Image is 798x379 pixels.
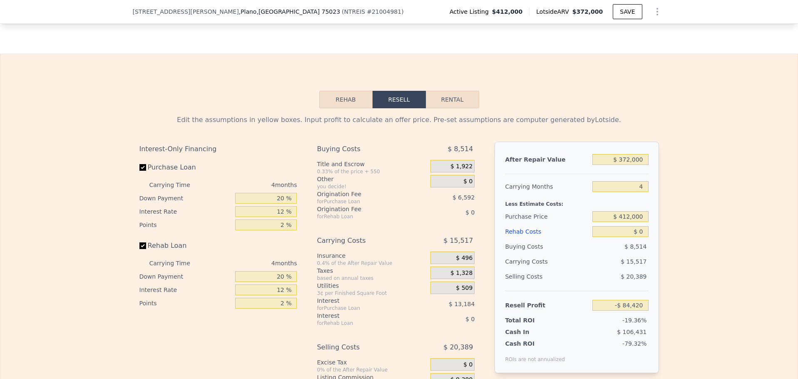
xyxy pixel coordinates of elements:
span: , Plano [239,7,340,16]
div: Interest-Only Financing [139,142,297,157]
div: Cash In [505,328,557,336]
div: Title and Escrow [317,160,427,168]
span: $ 8,514 [624,243,646,250]
span: $ 106,431 [617,329,646,335]
div: Interest Rate [139,205,232,218]
div: Carrying Time [149,257,204,270]
div: Down Payment [139,192,232,205]
span: Active Listing [450,7,492,16]
span: $ 0 [465,209,475,216]
span: $ 0 [463,361,472,369]
div: Origination Fee [317,205,410,213]
div: Utilities [317,282,427,290]
div: ROIs are not annualized [505,348,565,363]
div: ( ) [342,7,404,16]
div: 4 months [207,178,297,192]
span: $372,000 [572,8,603,15]
span: $ 15,517 [621,258,646,265]
div: After Repair Value [505,152,589,167]
span: $ 15,517 [443,233,473,248]
div: Other [317,175,427,183]
div: 0.33% of the price + 550 [317,168,427,175]
div: Interest [317,297,410,305]
button: Show Options [649,3,666,20]
div: Rehab Costs [505,224,589,239]
div: Origination Fee [317,190,410,198]
span: -79.32% [622,340,646,347]
div: Purchase Price [505,209,589,224]
div: for Rehab Loan [317,320,410,327]
div: Interest [317,312,410,320]
div: Edit the assumptions in yellow boxes. Input profit to calculate an offer price. Pre-set assumptio... [139,115,659,125]
div: Selling Costs [317,340,410,355]
span: NTREIS [344,8,365,15]
div: Taxes [317,267,427,275]
input: Rehab Loan [139,242,146,249]
button: Rehab [319,91,373,108]
span: $ 0 [465,316,475,322]
button: Rental [426,91,479,108]
button: SAVE [613,4,642,19]
div: Interest Rate [139,283,232,297]
span: [STREET_ADDRESS][PERSON_NAME] [133,7,239,16]
span: $ 1,328 [450,269,472,277]
span: $ 13,184 [449,301,475,307]
span: $ 8,514 [447,142,473,157]
span: Lotside ARV [536,7,572,16]
label: Rehab Loan [139,238,232,253]
div: Cash ROI [505,339,565,348]
span: $ 0 [463,178,472,185]
span: $ 20,389 [621,273,646,280]
div: Down Payment [139,270,232,283]
div: Buying Costs [317,142,410,157]
div: 4 months [207,257,297,270]
span: $ 509 [456,284,472,292]
div: you decide! [317,183,427,190]
span: , [GEOGRAPHIC_DATA] 75023 [256,8,340,15]
div: 0.4% of the After Repair Value [317,260,427,267]
div: Carrying Time [149,178,204,192]
div: Insurance [317,252,427,260]
span: -19.36% [622,317,646,324]
div: 3¢ per Finished Square Foot [317,290,427,297]
div: for Rehab Loan [317,213,410,220]
label: Purchase Loan [139,160,232,175]
span: $ 496 [456,254,472,262]
input: Purchase Loan [139,164,146,171]
div: 0% of the After Repair Value [317,367,427,373]
div: Carrying Months [505,179,589,194]
span: $412,000 [492,7,523,16]
span: $ 20,389 [443,340,473,355]
div: Carrying Costs [317,233,410,248]
div: Selling Costs [505,269,589,284]
div: for Purchase Loan [317,305,410,312]
div: Resell Profit [505,298,589,313]
div: for Purchase Loan [317,198,410,205]
div: Points [139,218,232,232]
div: Points [139,297,232,310]
span: $ 6,592 [452,194,475,201]
div: based on annual taxes [317,275,427,282]
div: Buying Costs [505,239,589,254]
span: $ 1,922 [450,163,472,170]
div: Carrying Costs [505,254,557,269]
div: Excise Tax [317,358,427,367]
div: Total ROI [505,316,557,324]
button: Resell [373,91,426,108]
span: # 21004981 [367,8,401,15]
div: Less Estimate Costs: [505,194,648,209]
